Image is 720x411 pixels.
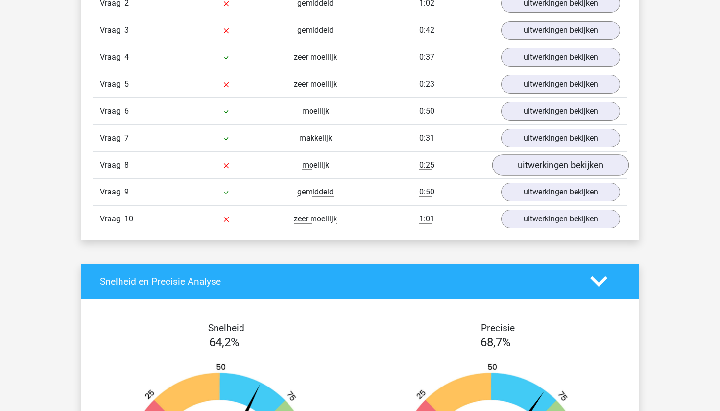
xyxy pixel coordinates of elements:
[419,160,434,170] span: 0:25
[419,52,434,62] span: 0:37
[419,79,434,89] span: 0:23
[100,24,124,36] span: Vraag
[501,75,620,94] a: uitwerkingen bekijken
[124,25,129,35] span: 3
[297,187,334,197] span: gemiddeld
[100,51,124,63] span: Vraag
[299,133,332,143] span: makkelijk
[297,25,334,35] span: gemiddeld
[124,52,129,62] span: 4
[294,214,337,224] span: zeer moeilijk
[124,133,129,143] span: 7
[100,78,124,90] span: Vraag
[419,106,434,116] span: 0:50
[419,187,434,197] span: 0:50
[124,106,129,116] span: 6
[124,187,129,196] span: 9
[419,133,434,143] span: 0:31
[501,102,620,121] a: uitwerkingen bekijken
[100,276,576,287] h4: Snelheid en Precisie Analyse
[501,210,620,228] a: uitwerkingen bekijken
[480,336,511,349] span: 68,7%
[501,48,620,67] a: uitwerkingen bekijken
[419,25,434,35] span: 0:42
[124,160,129,169] span: 8
[302,106,329,116] span: moeilijk
[100,186,124,198] span: Vraag
[100,105,124,117] span: Vraag
[294,79,337,89] span: zeer moeilijk
[294,52,337,62] span: zeer moeilijk
[501,183,620,201] a: uitwerkingen bekijken
[100,159,124,171] span: Vraag
[492,154,629,176] a: uitwerkingen bekijken
[501,21,620,40] a: uitwerkingen bekijken
[100,132,124,144] span: Vraag
[501,129,620,147] a: uitwerkingen bekijken
[419,214,434,224] span: 1:01
[371,322,624,334] h4: Precisie
[100,322,353,334] h4: Snelheid
[302,160,329,170] span: moeilijk
[100,213,124,225] span: Vraag
[124,79,129,89] span: 5
[209,336,240,349] span: 64,2%
[124,214,133,223] span: 10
